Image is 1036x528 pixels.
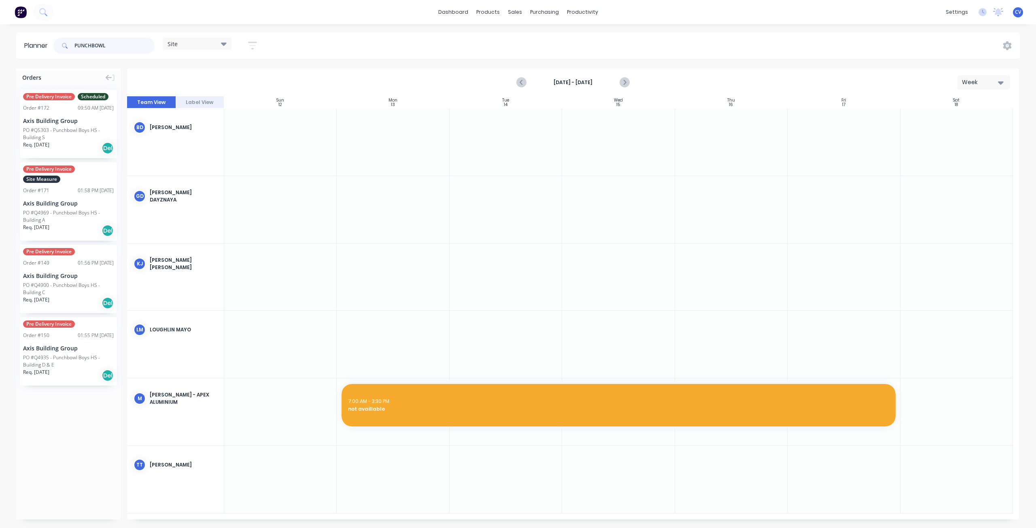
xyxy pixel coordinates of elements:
[727,98,735,103] div: Thu
[78,93,108,100] span: Scheduled
[150,189,217,204] div: [PERSON_NAME] Dayznaya
[78,104,114,112] div: 09:50 AM [DATE]
[23,127,114,141] div: PO #Q5303 - Punchbowl Boys HS - Building S
[134,258,146,270] div: KJ
[23,93,75,100] span: Pre Delivery Invoice
[134,459,146,471] div: TT
[102,297,114,309] div: Del
[729,103,733,107] div: 16
[78,332,114,339] div: 01:55 PM [DATE]
[842,103,845,107] div: 17
[23,165,75,173] span: Pre Delivery Invoice
[176,96,224,108] button: Label View
[953,98,960,103] div: Sat
[23,248,75,255] span: Pre Delivery Invoice
[616,103,620,107] div: 15
[127,96,176,108] button: Team View
[278,103,282,107] div: 12
[22,73,41,82] span: Orders
[434,6,472,18] a: dashboard
[134,392,146,405] div: M
[391,103,395,107] div: 13
[502,98,509,103] div: Tue
[23,296,49,303] span: Req. [DATE]
[563,6,602,18] div: productivity
[23,332,49,339] div: Order # 150
[23,369,49,376] span: Req. [DATE]
[23,354,114,369] div: PO #Q4935 - Punchbowl Boys HS - Building D & E
[955,103,958,107] div: 18
[533,79,614,86] strong: [DATE] - [DATE]
[276,98,284,103] div: Sun
[23,224,49,231] span: Req. [DATE]
[23,176,60,183] span: Site Measure
[150,124,217,131] div: [PERSON_NAME]
[15,6,27,18] img: Factory
[24,41,52,51] div: Planner
[23,117,114,125] div: Axis Building Group
[134,324,146,336] div: LM
[23,104,49,112] div: Order # 172
[841,98,846,103] div: Fri
[23,199,114,208] div: Axis Building Group
[23,141,49,148] span: Req. [DATE]
[526,6,563,18] div: purchasing
[134,190,146,202] div: GD
[1015,8,1021,16] span: CV
[150,391,217,406] div: [PERSON_NAME] - Apex Aluminium
[74,38,155,54] input: Search for orders...
[962,78,999,87] div: Week
[23,209,114,224] div: PO #Q4969 - Punchbowl Boys HS - Building A
[102,142,114,154] div: Del
[78,187,114,194] div: 01:58 PM [DATE]
[23,271,114,280] div: Axis Building Group
[23,259,49,267] div: Order # 149
[150,461,217,469] div: [PERSON_NAME]
[942,6,972,18] div: settings
[150,257,217,271] div: [PERSON_NAME] [PERSON_NAME]
[472,6,504,18] div: products
[168,40,178,48] span: Site
[150,326,217,333] div: Loughlin Mayo
[504,6,526,18] div: sales
[388,98,397,103] div: Mon
[23,187,49,194] div: Order # 171
[614,98,623,103] div: Wed
[78,259,114,267] div: 01:56 PM [DATE]
[102,225,114,237] div: Del
[348,405,889,413] span: not availlable
[504,103,507,107] div: 14
[23,282,114,296] div: PO #Q4900 - Punchbowl Boys HS - Building C
[957,75,1010,89] button: Week
[23,320,75,328] span: Pre Delivery Invoice
[134,121,146,134] div: BD
[23,344,114,352] div: Axis Building Group
[348,398,389,405] span: 7:00 AM - 3:30 PM
[102,369,114,382] div: Del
